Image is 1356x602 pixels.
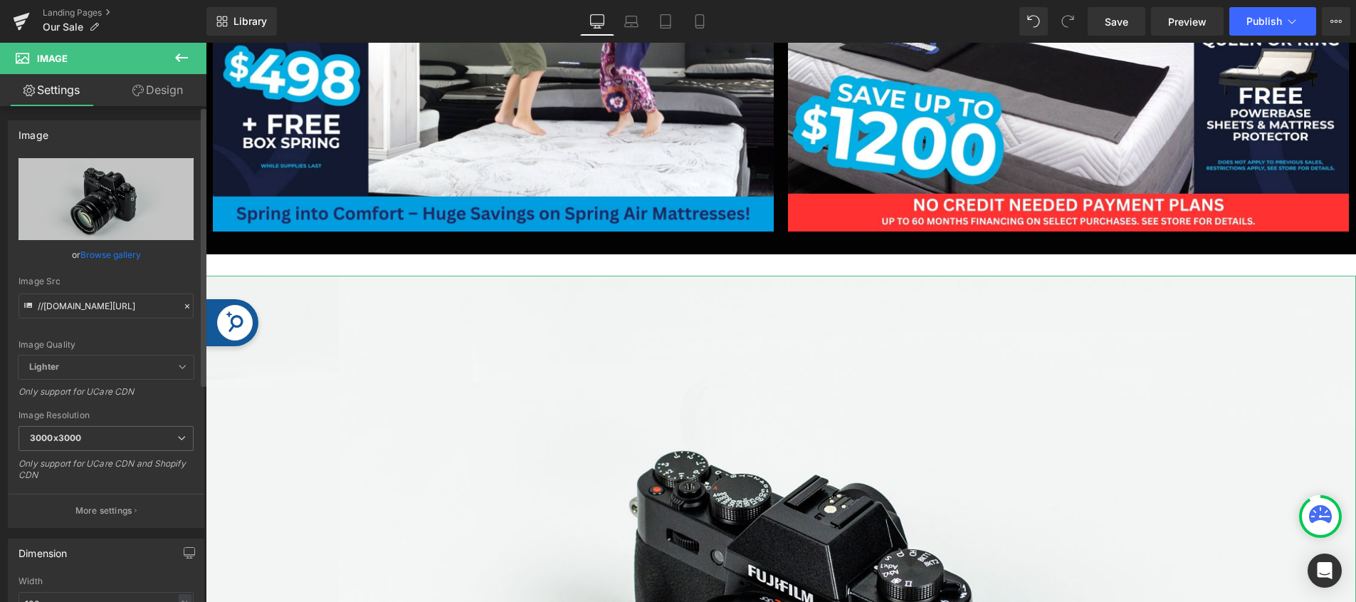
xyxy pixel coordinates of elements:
button: Undo [1019,7,1048,36]
b: Lighter [29,361,59,372]
div: Image [19,121,48,141]
a: Tablet [648,7,683,36]
b: 3000x3000 [30,432,81,443]
a: New Library [206,7,277,36]
div: or [19,247,194,262]
button: More [1322,7,1350,36]
button: Publish [1229,7,1316,36]
div: Image Quality [19,340,194,350]
p: More settings [75,504,132,517]
span: Image [37,53,68,64]
span: Preview [1168,14,1207,29]
div: Image Src [19,276,194,286]
input: Link [19,294,194,318]
span: Publish [1246,16,1282,27]
div: Only support for UCare CDN and Shopify CDN [19,458,194,490]
div: Width [19,576,194,586]
a: Design [106,74,209,106]
a: Preview [1151,7,1224,36]
span: Save [1105,14,1128,29]
a: Browse gallery [80,242,141,267]
span: Our Sale [43,21,83,33]
div: Open Intercom Messenger [1308,554,1342,588]
a: Landing Pages [43,7,206,19]
div: Dimension [19,539,68,559]
div: Only support for UCare CDN [19,386,194,407]
div: Image Resolution [19,410,194,420]
button: More settings [9,494,204,527]
a: Mobile [683,7,717,36]
a: Desktop [580,7,614,36]
a: Laptop [614,7,648,36]
span: Library [233,15,267,28]
button: Redo [1053,7,1082,36]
